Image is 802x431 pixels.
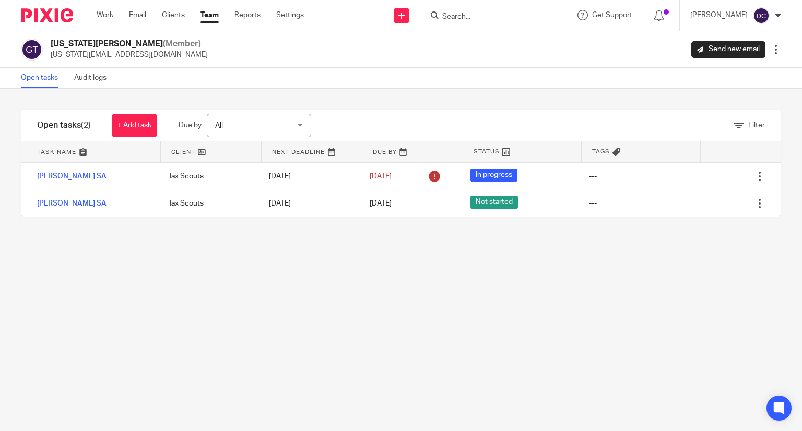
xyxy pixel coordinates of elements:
a: Open tasks [21,68,66,88]
a: Settings [276,10,304,20]
span: In progress [470,169,517,182]
div: [DATE] [258,166,359,187]
span: Status [474,147,500,156]
span: [DATE] [370,173,392,180]
a: Work [97,10,113,20]
a: Team [200,10,219,20]
input: Search [441,13,535,22]
span: Not started [470,196,518,209]
span: (2) [81,121,91,129]
div: --- [589,171,597,182]
div: Tax Scouts [158,193,258,214]
span: Tags [592,147,610,156]
a: + Add task [112,114,157,137]
a: Audit logs [74,68,114,88]
span: (Member) [163,40,201,48]
h2: [US_STATE][PERSON_NAME] [51,39,208,50]
a: Send new email [691,41,765,58]
a: [PERSON_NAME] SA [37,173,107,180]
p: Due by [179,120,202,130]
div: Tax Scouts [158,166,258,187]
img: Pixie [21,8,73,22]
a: Reports [234,10,261,20]
a: Clients [162,10,185,20]
p: [PERSON_NAME] [690,10,748,20]
span: All [215,122,223,129]
a: [PERSON_NAME] SA [37,200,107,207]
h1: Open tasks [37,120,91,131]
img: svg%3E [21,39,43,61]
img: svg%3E [753,7,770,24]
div: [DATE] [258,193,359,214]
a: Email [129,10,146,20]
div: --- [589,198,597,209]
span: [DATE] [370,200,392,207]
span: Get Support [592,11,632,19]
p: [US_STATE][EMAIL_ADDRESS][DOMAIN_NAME] [51,50,208,60]
span: Filter [748,122,765,129]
